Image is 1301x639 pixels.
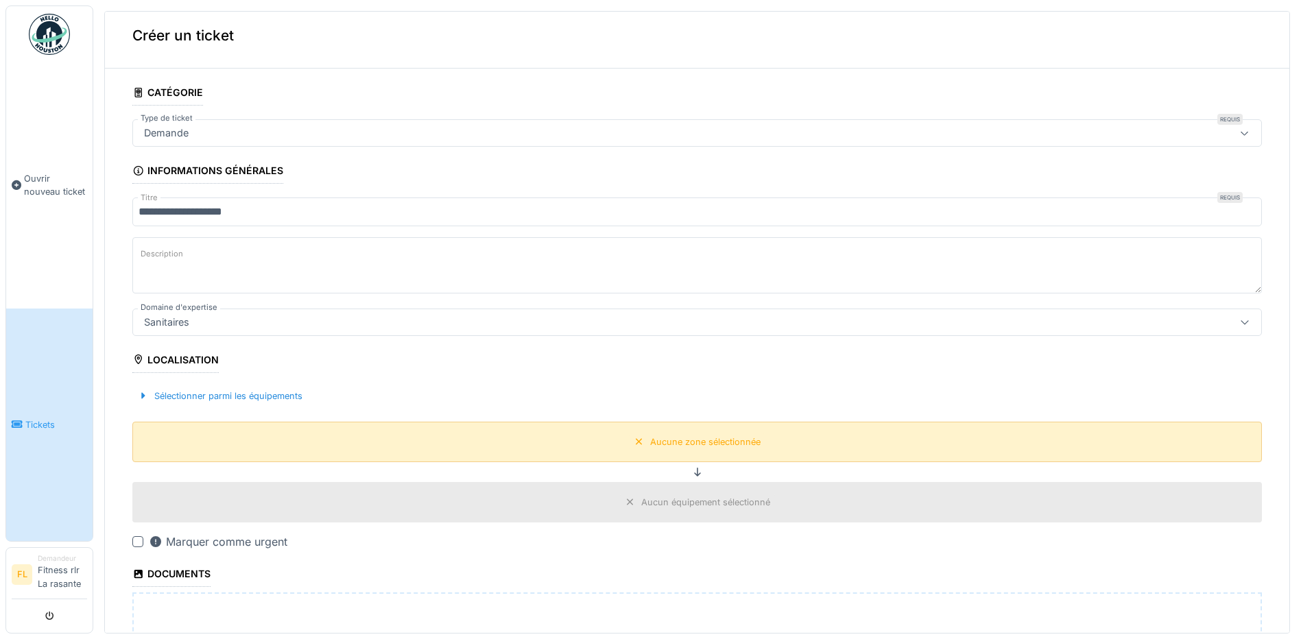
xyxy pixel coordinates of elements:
label: Type de ticket [138,112,195,124]
div: Créer un ticket [105,3,1289,69]
div: Aucune zone sélectionnée [650,435,761,448]
span: Tickets [25,418,87,431]
div: Sanitaires [139,315,195,330]
div: Marquer comme urgent [149,533,287,550]
div: Documents [132,564,211,587]
img: Badge_color-CXgf-gQk.svg [29,14,70,55]
div: Catégorie [132,82,203,106]
div: Localisation [132,350,219,373]
a: Tickets [6,309,93,541]
li: Fitness rlr La rasante [38,553,87,596]
li: FL [12,564,32,585]
label: Description [138,245,186,263]
span: Ouvrir nouveau ticket [24,172,87,198]
a: Ouvrir nouveau ticket [6,62,93,309]
div: Aucun équipement sélectionné [641,496,770,509]
div: Requis [1217,192,1243,203]
label: Titre [138,192,160,204]
div: Requis [1217,114,1243,125]
div: Informations générales [132,160,283,184]
div: Sélectionner parmi les équipements [132,387,308,405]
a: FL DemandeurFitness rlr La rasante [12,553,87,599]
div: Demandeur [38,553,87,564]
label: Domaine d'expertise [138,302,220,313]
div: Demande [139,125,194,141]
